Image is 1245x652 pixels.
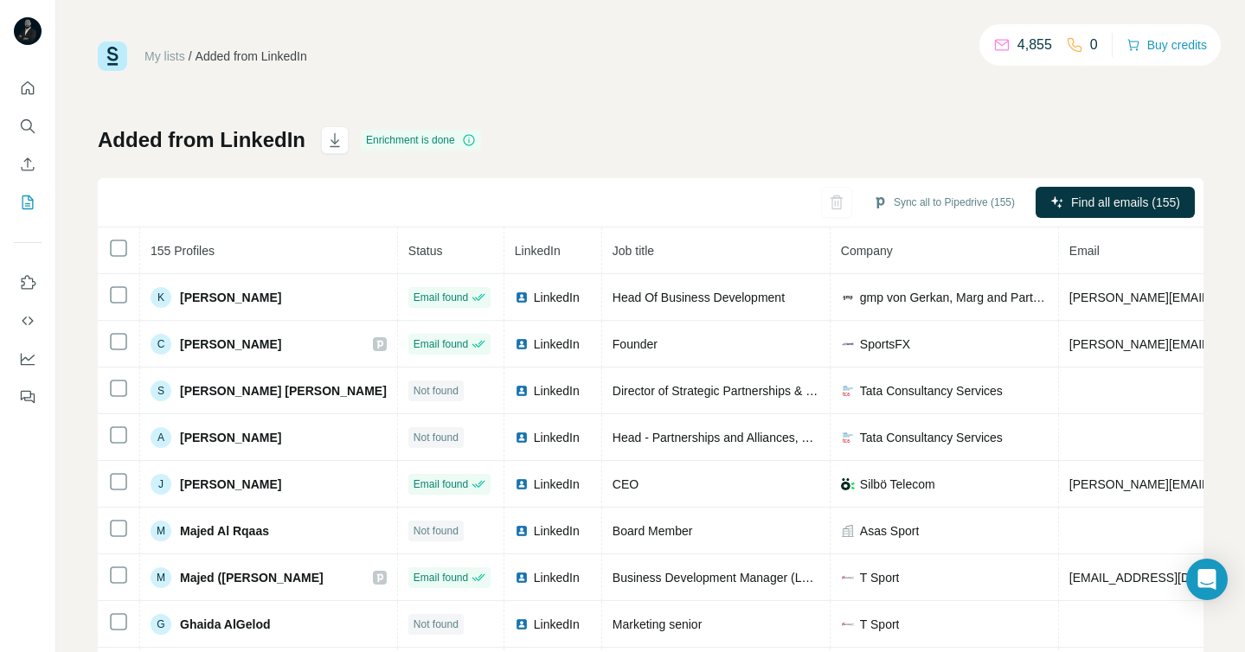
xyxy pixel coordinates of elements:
[613,244,654,258] span: Job title
[151,614,171,635] div: G
[151,521,171,541] div: M
[98,42,127,71] img: Surfe Logo
[144,49,185,63] a: My lists
[180,289,281,306] span: [PERSON_NAME]
[841,571,855,585] img: company-logo
[361,130,481,150] div: Enrichment is done
[1071,194,1180,211] span: Find all emails (155)
[613,384,923,398] span: Director of Strategic Partnerships & Digital Transformation
[860,616,900,633] span: T Sport
[515,617,529,631] img: LinkedIn logo
[14,149,42,180] button: Enrich CSV
[534,382,580,400] span: LinkedIn
[14,343,42,374] button: Dashboard
[414,523,459,539] span: Not found
[861,189,1027,215] button: Sync all to Pipedrive (155)
[515,571,529,585] img: LinkedIn logo
[841,478,855,490] img: company-logo
[1126,33,1207,57] button: Buy credits
[1036,187,1195,218] button: Find all emails (155)
[414,290,468,305] span: Email found
[151,567,171,588] div: M
[180,569,324,586] span: Majed ([PERSON_NAME]
[180,616,271,633] span: Ghaida AlGelod
[841,337,855,351] img: company-logo
[14,267,42,298] button: Use Surfe on LinkedIn
[515,477,529,491] img: LinkedIn logo
[515,524,529,538] img: LinkedIn logo
[414,617,459,632] span: Not found
[14,187,42,218] button: My lists
[414,570,468,585] span: Email found
[1090,35,1098,55] p: 0
[98,126,305,154] h1: Added from LinkedIn
[414,336,468,352] span: Email found
[860,476,935,493] span: Silbö Telecom
[534,429,580,446] span: LinkedIn
[860,522,919,540] span: Asas Sport
[14,73,42,104] button: Quick start
[515,384,529,398] img: LinkedIn logo
[189,48,192,65] li: /
[151,287,171,308] div: K
[860,569,900,586] span: T Sport
[180,522,269,540] span: Majed Al Rqaas
[414,430,459,445] span: Not found
[534,336,580,353] span: LinkedIn
[151,474,171,495] div: J
[613,291,785,304] span: Head Of Business Development
[860,429,1003,446] span: Tata Consultancy Services
[14,17,42,45] img: Avatar
[860,289,1048,306] span: gmp von Gerkan, Marg and Partners Architects
[1017,35,1052,55] p: 4,855
[860,382,1003,400] span: Tata Consultancy Services
[534,289,580,306] span: LinkedIn
[1069,244,1100,258] span: Email
[151,427,171,448] div: A
[414,383,459,399] span: Not found
[515,291,529,304] img: LinkedIn logo
[151,244,215,258] span: 155 Profiles
[14,111,42,142] button: Search
[515,337,529,351] img: LinkedIn logo
[613,571,963,585] span: Business Development Manager (LEEJAM SPORTS COMPANY)
[515,431,529,444] img: LinkedIn logo
[841,431,855,444] img: company-logo
[14,305,42,336] button: Use Surfe API
[515,244,561,258] span: LinkedIn
[1186,559,1228,600] div: Open Intercom Messenger
[613,477,639,491] span: CEO
[180,336,281,353] span: [PERSON_NAME]
[841,244,893,258] span: Company
[180,382,387,400] span: [PERSON_NAME] [PERSON_NAME]
[613,337,658,351] span: Founder
[534,476,580,493] span: LinkedIn
[613,617,703,631] span: Marketing senior
[534,616,580,633] span: LinkedIn
[613,431,1016,444] span: Head - Partnerships and Alliances, The Americas - TCS Financial Solutions
[180,429,281,446] span: [PERSON_NAME]
[151,334,171,355] div: C
[534,569,580,586] span: LinkedIn
[14,381,42,412] button: Feedback
[613,524,693,538] span: Board Member
[534,522,580,540] span: LinkedIn
[860,336,910,353] span: SportsFX
[841,291,855,304] img: company-logo
[196,48,307,65] div: Added from LinkedIn
[841,617,855,631] img: company-logo
[841,384,855,398] img: company-logo
[180,476,281,493] span: [PERSON_NAME]
[151,380,171,401] div: S
[408,244,443,258] span: Status
[414,476,468,492] span: Email found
